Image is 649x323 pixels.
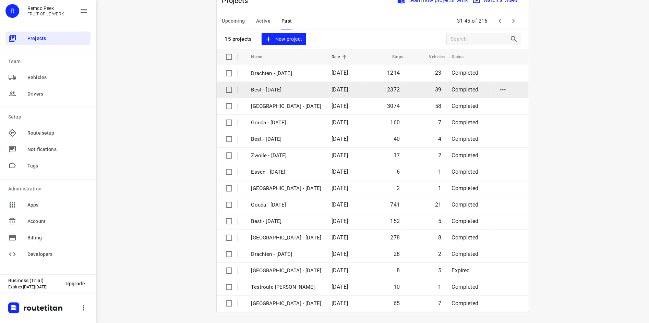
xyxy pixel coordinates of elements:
p: Gemeente Rotterdam - Thursday [251,267,322,275]
span: Expired [452,267,470,274]
span: Completed [452,169,479,175]
div: Route setup [5,126,91,140]
div: Billing [5,231,91,245]
span: 8 [397,267,400,274]
span: 1 [438,169,441,175]
p: Administration [8,185,91,192]
div: Tags [5,159,91,173]
button: New project [262,33,306,46]
span: [DATE] [332,251,348,257]
span: 741 [390,201,400,208]
span: 278 [390,234,400,241]
span: Next Page [507,14,520,28]
span: 152 [390,218,400,224]
span: 40 [394,136,400,142]
span: Projects [27,35,88,42]
p: Team [8,58,91,65]
span: 2 [438,152,441,159]
span: Previous Page [493,14,507,28]
span: 5 [438,267,441,274]
span: Completed [452,251,479,257]
span: Date [332,53,349,61]
span: [DATE] [332,70,348,76]
p: FRUIT OP JE WERK [27,12,64,16]
span: 8 [438,234,441,241]
span: Completed [452,152,479,159]
span: Completed [452,119,479,126]
span: 2 [438,251,441,257]
p: 15 projects [225,36,252,42]
span: Completed [452,70,479,76]
span: 31-45 of 216 [455,14,490,28]
div: Notifications [5,142,91,156]
span: Completed [452,201,479,208]
p: Zwolle - [DATE] [251,152,322,160]
span: [DATE] [332,267,348,274]
p: Testroute Ronald [251,283,322,291]
div: Account [5,214,91,228]
span: Stops [383,53,403,61]
span: 1 [438,185,441,191]
div: Developers [5,247,91,261]
p: Drachten - Thursday [251,250,322,258]
span: Completed [452,218,479,224]
span: Developers [27,251,88,258]
span: New project [266,35,302,44]
p: Business (Trial) [8,278,60,283]
span: [DATE] [332,152,348,159]
span: Upcoming [222,17,245,25]
p: Remco Peek [27,5,64,11]
span: 39 [435,86,441,93]
span: 2 [397,185,400,191]
span: 1214 [387,70,400,76]
p: Zwolle - Thursday [251,234,322,242]
span: 4 [438,136,441,142]
span: [DATE] [332,234,348,241]
p: Expires [DATE][DATE] [8,285,60,289]
div: R [5,4,19,18]
span: Completed [452,284,479,290]
span: [DATE] [332,185,348,191]
span: Completed [452,234,479,241]
span: 28 [394,251,400,257]
p: Essen - [DATE] [251,168,322,176]
span: 23 [435,70,441,76]
div: Projects [5,32,91,45]
span: 10 [394,284,400,290]
span: Tags [27,162,88,170]
span: Billing [27,234,88,241]
span: Completed [452,185,479,191]
p: Gouda - Friday [251,119,322,127]
span: Apps [27,201,88,209]
span: 2372 [387,86,400,93]
p: Zwolle - Monday [251,102,322,110]
span: Upgrade [65,281,85,286]
span: [DATE] [332,284,348,290]
span: [DATE] [332,300,348,307]
div: Search [510,35,520,43]
p: Antwerpen - Thursday [251,185,322,192]
p: Best - Thursday [251,218,322,225]
span: Account [27,218,88,225]
span: Name [251,53,271,61]
span: 160 [390,119,400,126]
span: Status [452,53,473,61]
span: 1 [438,284,441,290]
div: Vehicles [5,71,91,84]
span: 7 [438,119,441,126]
span: [DATE] [332,218,348,224]
span: 17 [394,152,400,159]
span: Vehicles [420,53,445,61]
span: 58 [435,103,441,109]
div: Apps [5,198,91,212]
p: Gouda - Thursday [251,201,322,209]
span: 65 [394,300,400,307]
input: Search projects [451,34,510,45]
span: Completed [452,86,479,93]
p: Antwerpen - Wednesday [251,300,322,308]
p: Best - Monday [251,86,322,94]
span: [DATE] [332,119,348,126]
span: Vehicles [27,74,88,81]
span: Completed [452,136,479,142]
span: [DATE] [332,169,348,175]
